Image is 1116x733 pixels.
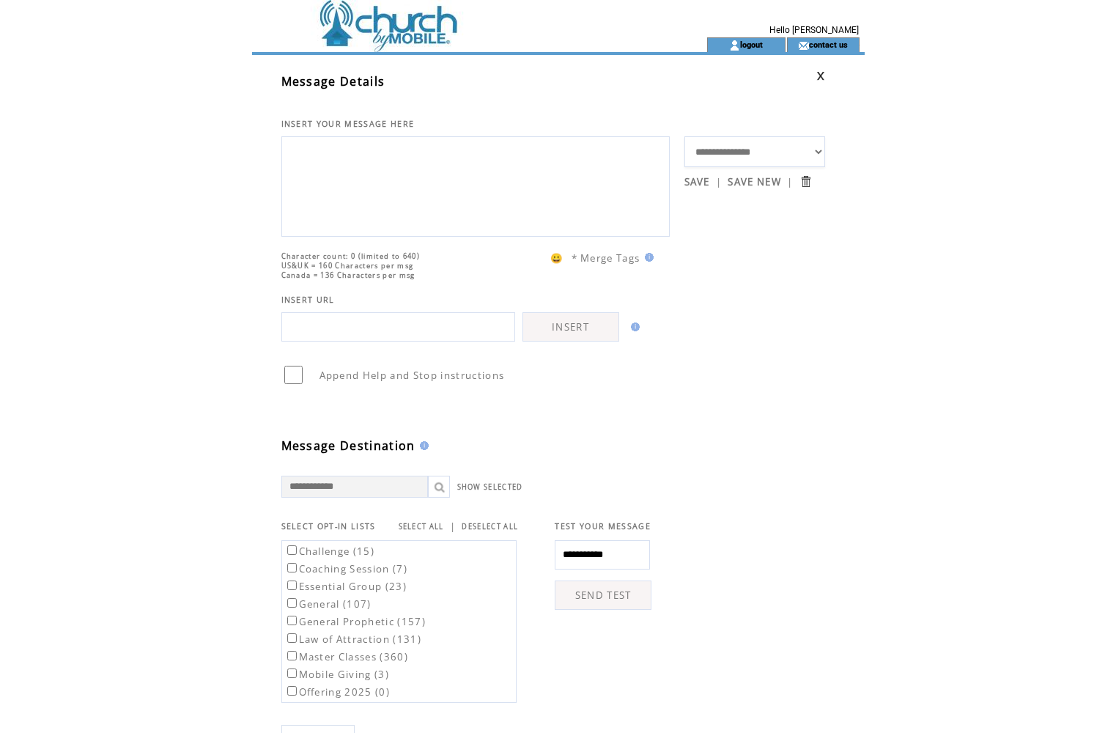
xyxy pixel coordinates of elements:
[640,253,654,262] img: help.gif
[287,581,297,590] input: Essential Group (23)
[550,251,563,265] span: 😀
[281,521,376,531] span: SELECT OPT-IN LISTS
[457,482,523,492] a: SHOW SELECTED
[284,668,390,681] label: Mobile Giving (3)
[798,40,809,51] img: contact_us_icon.gif
[627,323,640,331] img: help.gif
[281,73,385,89] span: Message Details
[319,369,505,382] span: Append Help and Stop instructions
[415,441,429,450] img: help.gif
[284,597,372,611] label: General (107)
[281,295,335,305] span: INSERT URL
[281,270,415,280] span: Canada = 136 Characters per msg
[281,261,414,270] span: US&UK = 160 Characters per msg
[287,686,297,696] input: Offering 2025 (0)
[284,615,426,628] label: General Prophetic (157)
[287,616,297,625] input: General Prophetic (157)
[799,174,813,188] input: Submit
[729,40,740,51] img: account_icon.gif
[522,312,619,342] a: INSERT
[769,25,859,35] span: Hello [PERSON_NAME]
[284,650,409,663] label: Master Classes (360)
[450,520,456,533] span: |
[728,175,781,188] a: SAVE NEW
[555,581,651,610] a: SEND TEST
[284,580,407,593] label: Essential Group (23)
[284,545,375,558] label: Challenge (15)
[716,175,722,188] span: |
[555,521,651,531] span: TEST YOUR MESSAGE
[281,251,421,261] span: Character count: 0 (limited to 640)
[287,545,297,555] input: Challenge (15)
[284,562,408,575] label: Coaching Session (7)
[809,40,848,49] a: contact us
[399,522,444,531] a: SELECT ALL
[287,563,297,572] input: Coaching Session (7)
[287,651,297,660] input: Master Classes (360)
[787,175,793,188] span: |
[462,522,518,531] a: DESELECT ALL
[284,685,391,699] label: Offering 2025 (0)
[684,175,710,188] a: SAVE
[287,633,297,643] input: Law of Attraction (131)
[287,598,297,608] input: General (107)
[287,668,297,678] input: Mobile Giving (3)
[281,438,415,454] span: Message Destination
[281,119,415,129] span: INSERT YOUR MESSAGE HERE
[284,633,422,646] label: Law of Attraction (131)
[572,251,640,265] span: * Merge Tags
[740,40,763,49] a: logout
